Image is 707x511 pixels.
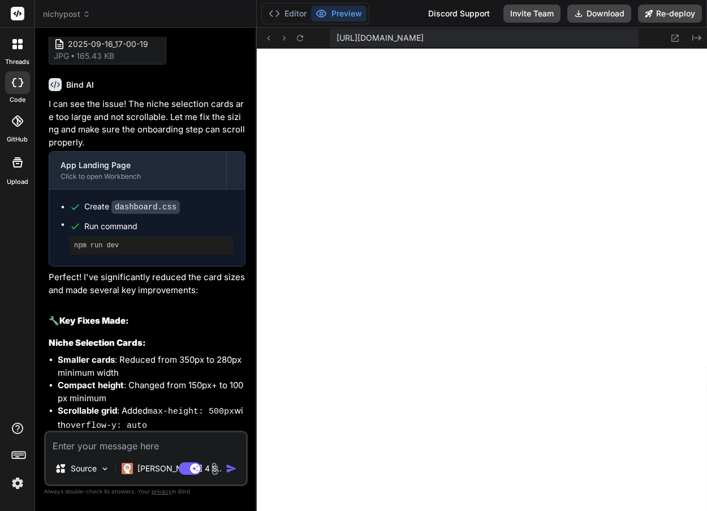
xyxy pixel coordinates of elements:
[311,6,367,22] button: Preview
[5,57,29,67] label: threads
[503,5,561,23] button: Invite Team
[257,49,707,511] iframe: Preview
[49,315,245,328] h2: 🔧
[208,462,221,475] img: attachment
[226,463,237,474] img: icon
[76,50,114,62] span: 165.43 KB
[58,379,245,405] li: : Changed from 150px+ to 100px minimum
[49,152,226,189] button: App Landing PageClick to open Workbench
[58,354,115,365] strong: Smaller cards
[49,271,245,297] p: Perfect! I've significantly reduced the card sizes and made several key improvements:
[58,380,124,390] strong: Compact height
[54,50,69,62] span: jpg
[264,6,311,22] button: Editor
[43,8,90,20] span: nichypost
[8,474,27,493] img: settings
[68,38,158,50] span: 2025-09-16_17-00-19
[337,32,424,44] span: [URL][DOMAIN_NAME]
[58,405,117,416] strong: Scrollable grid
[100,464,110,474] img: Pick Models
[421,5,497,23] div: Discord Support
[7,177,28,187] label: Upload
[66,79,94,91] h6: Bind AI
[66,421,147,431] code: overflow-y: auto
[137,463,222,474] p: [PERSON_NAME] 4 S..
[61,160,215,171] div: App Landing Page
[638,5,702,23] button: Re-deploy
[84,221,234,232] span: Run command
[567,5,631,23] button: Download
[58,354,245,379] li: : Reduced from 350px to 280px minimum width
[74,241,229,250] pre: npm run dev
[44,486,248,497] p: Always double-check its answers. Your in Bind
[152,488,172,495] span: privacy
[71,463,97,474] p: Source
[59,315,129,326] strong: Key Fixes Made:
[49,98,245,149] p: I can see the issue! The niche selection cards are too large and not scrollable. Let me fix the s...
[111,200,180,214] code: dashboard.css
[122,463,133,474] img: Claude 4 Sonnet
[49,337,146,348] strong: Niche Selection Cards:
[7,135,28,144] label: GitHub
[61,172,215,181] div: Click to open Workbench
[10,95,25,105] label: code
[148,407,234,416] code: max-height: 500px
[58,405,245,432] li: : Added with
[84,201,180,213] div: Create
